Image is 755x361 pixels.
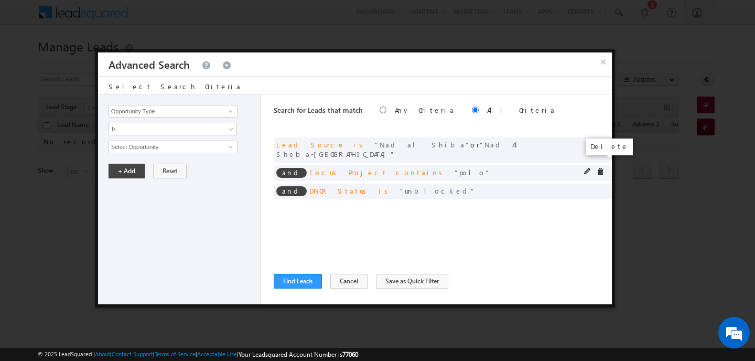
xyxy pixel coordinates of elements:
span: DNCR Status [309,186,370,195]
span: and [276,168,307,178]
button: × [595,52,612,71]
a: Is [109,123,237,135]
label: All Criteria [487,105,556,114]
button: Save as Quick Filter [376,274,448,289]
span: © 2025 LeadSquared | | | | | [38,349,358,359]
a: Show All Items [223,106,236,116]
span: Search for Leads that match [274,105,363,114]
span: 77060 [342,351,358,358]
button: Find Leads [274,274,322,289]
span: contains [396,168,446,177]
span: is [353,140,366,149]
span: Nad Al Sheba-[GEOGRAPHIC_DATA] [276,140,525,158]
h3: Advanced Search [109,52,190,76]
a: Terms of Service [155,351,196,357]
span: Focus Project [309,168,387,177]
span: polo [455,168,490,177]
label: Any Criteria [395,105,455,114]
a: Acceptable Use [197,351,237,357]
em: Start Chat [143,282,190,296]
span: unblocked [400,186,476,195]
span: is [379,186,392,195]
a: About [95,351,110,357]
textarea: Type your message and hit 'Enter' [14,97,191,273]
div: Chat with us now [55,55,176,69]
button: Cancel [330,274,368,289]
span: Lead Source [276,140,345,149]
input: Type to Search [109,141,238,153]
span: Select Search Criteria [109,82,242,91]
span: and [276,186,307,196]
div: Minimize live chat window [172,5,197,30]
button: Reset [153,164,187,178]
span: or [276,140,525,158]
a: Show All Items [223,142,236,152]
div: Delete [586,139,633,155]
img: d_60004797649_company_0_60004797649 [18,55,44,69]
span: Your Leadsquared Account Number is [239,351,358,358]
input: Type to Search [109,105,238,118]
a: Contact Support [112,351,153,357]
span: Nad al Shiba [375,140,470,149]
span: Is [109,124,223,134]
button: + Add [109,164,145,178]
